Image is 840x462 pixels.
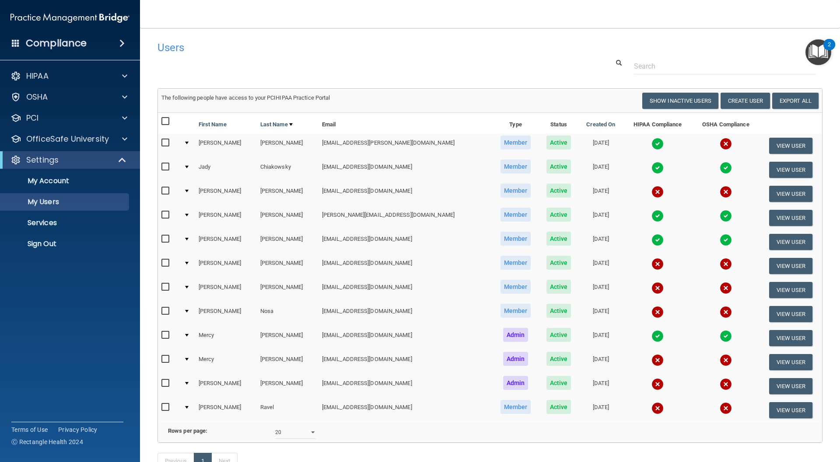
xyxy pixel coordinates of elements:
button: View User [769,162,812,178]
td: [DATE] [578,134,623,158]
img: tick.e7d51cea.svg [720,162,732,174]
td: [PERSON_NAME] [195,206,257,230]
button: View User [769,234,812,250]
button: View User [769,306,812,322]
button: View User [769,330,812,346]
a: OfficeSafe University [10,134,127,144]
td: [PERSON_NAME] [257,206,318,230]
td: [PERSON_NAME] [195,134,257,158]
img: tick.e7d51cea.svg [651,138,664,150]
span: Active [546,184,571,198]
td: [PERSON_NAME] [195,230,257,254]
td: [EMAIL_ADDRESS][PERSON_NAME][DOMAIN_NAME] [318,134,492,158]
button: View User [769,138,812,154]
button: View User [769,282,812,298]
b: Rows per page: [168,427,207,434]
img: cross.ca9f0e7f.svg [720,186,732,198]
img: cross.ca9f0e7f.svg [651,258,664,270]
img: tick.e7d51cea.svg [651,234,664,246]
p: My Users [6,198,125,206]
a: Settings [10,155,127,165]
span: Admin [503,376,528,390]
span: Member [500,160,531,174]
img: cross.ca9f0e7f.svg [651,354,664,366]
img: tick.e7d51cea.svg [720,210,732,222]
a: OSHA [10,92,127,102]
span: Member [500,135,531,149]
td: [DATE] [578,278,623,302]
th: Email [318,113,492,134]
p: Sign Out [6,240,125,248]
p: Services [6,219,125,227]
td: [DATE] [578,254,623,278]
td: [DATE] [578,182,623,206]
a: Export All [772,93,819,109]
td: [PERSON_NAME] [257,254,318,278]
span: Active [546,352,571,366]
td: [DATE] [578,158,623,182]
a: PCI [10,113,127,123]
span: Active [546,328,571,342]
td: [EMAIL_ADDRESS][DOMAIN_NAME] [318,398,492,422]
td: Ravel [257,398,318,422]
img: cross.ca9f0e7f.svg [720,378,732,390]
button: View User [769,186,812,202]
th: OSHA Compliance [692,113,759,134]
td: [PERSON_NAME] [195,398,257,422]
td: [PERSON_NAME] [257,350,318,374]
img: cross.ca9f0e7f.svg [651,186,664,198]
td: [PERSON_NAME] [195,374,257,398]
img: cross.ca9f0e7f.svg [720,282,732,294]
td: [PERSON_NAME] [195,278,257,302]
span: Active [546,376,571,390]
td: [DATE] [578,326,623,350]
td: Jady [195,158,257,182]
td: [EMAIL_ADDRESS][DOMAIN_NAME] [318,182,492,206]
iframe: Drift Widget Chat Controller [689,400,829,435]
img: cross.ca9f0e7f.svg [651,378,664,390]
span: Active [546,232,571,246]
td: [EMAIL_ADDRESS][DOMAIN_NAME] [318,230,492,254]
span: Ⓒ Rectangle Health 2024 [11,438,83,446]
span: Member [500,400,531,414]
img: tick.e7d51cea.svg [651,330,664,342]
button: Create User [721,93,770,109]
a: First Name [199,119,227,130]
p: My Account [6,177,125,185]
span: The following people have access to your PCIHIPAA Practice Portal [161,94,330,101]
td: [PERSON_NAME] [195,182,257,206]
p: HIPAA [26,71,49,81]
span: Active [546,304,571,318]
span: Member [500,208,531,222]
button: Show Inactive Users [642,93,718,109]
p: PCI [26,113,38,123]
td: [EMAIL_ADDRESS][DOMAIN_NAME] [318,350,492,374]
img: cross.ca9f0e7f.svg [720,138,732,150]
span: Active [546,400,571,414]
span: Member [500,256,531,270]
span: Active [546,160,571,174]
td: Mercy [195,350,257,374]
span: Member [500,304,531,318]
td: [PERSON_NAME] [257,134,318,158]
img: tick.e7d51cea.svg [720,234,732,246]
span: Active [546,135,571,149]
img: cross.ca9f0e7f.svg [651,402,664,414]
span: Admin [503,352,528,366]
span: Admin [503,328,528,342]
td: [EMAIL_ADDRESS][DOMAIN_NAME] [318,326,492,350]
p: Settings [26,155,59,165]
a: Privacy Policy [58,425,98,434]
th: HIPAA Compliance [623,113,692,134]
img: cross.ca9f0e7f.svg [720,258,732,270]
img: tick.e7d51cea.svg [651,210,664,222]
td: [PERSON_NAME] [257,278,318,302]
img: PMB logo [10,9,129,27]
td: [EMAIL_ADDRESS][DOMAIN_NAME] [318,254,492,278]
a: Terms of Use [11,425,48,434]
td: [EMAIL_ADDRESS][DOMAIN_NAME] [318,374,492,398]
td: [PERSON_NAME] [257,230,318,254]
td: [PERSON_NAME] [257,326,318,350]
button: View User [769,210,812,226]
button: View User [769,258,812,274]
